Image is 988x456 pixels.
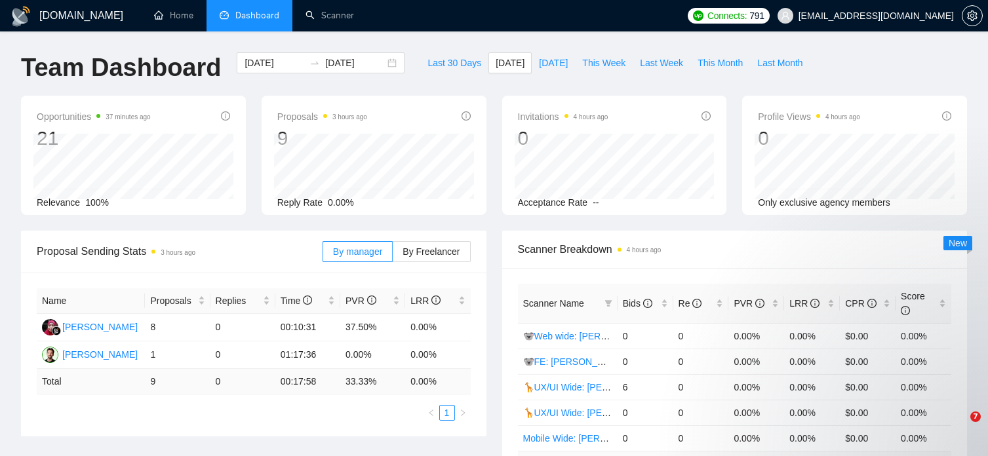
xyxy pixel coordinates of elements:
a: 🐨Web wide: [PERSON_NAME] 03/07 humor trigger [523,331,738,341]
a: 🦒UX/UI Wide: [PERSON_NAME] 03/07 portfolio [523,408,724,418]
span: setting [962,10,982,21]
span: 0.00% [328,197,354,208]
span: 100% [85,197,109,208]
span: Last Week [640,56,683,70]
th: Proposals [145,288,210,314]
span: New [949,238,967,248]
span: info-circle [755,299,764,308]
td: 1 [145,341,210,369]
button: [DATE] [532,52,575,73]
iframe: Intercom live chat [943,411,975,443]
input: End date [325,56,385,70]
h1: Team Dashboard [21,52,221,83]
span: info-circle [462,111,471,121]
td: 8 [145,314,210,341]
span: info-circle [431,295,441,305]
span: info-circle [942,111,951,121]
span: right [459,409,467,417]
img: logo [10,6,31,27]
span: 791 [749,9,764,23]
time: 4 hours ago [627,246,662,254]
th: Name [37,288,145,314]
td: 0.00% [728,323,784,349]
button: right [455,405,471,421]
span: LRR [410,295,441,306]
td: 0 [673,400,729,425]
span: dashboard [220,10,229,20]
img: RV [42,347,58,363]
time: 3 hours ago [161,249,195,256]
span: Profile Views [758,109,860,124]
td: 00:17:58 [275,369,340,394]
td: 0.00% [405,341,470,369]
td: 0.00% [405,314,470,341]
span: LRR [789,298,820,309]
span: Opportunities [37,109,151,124]
td: $0.00 [840,425,896,451]
span: info-circle [810,299,820,308]
span: info-circle [701,111,711,121]
td: 0 [618,349,673,374]
span: Acceptance Rate [518,197,588,208]
span: filter [602,294,615,313]
img: gigradar-bm.png [52,326,61,335]
span: Bids [623,298,652,309]
img: D [42,319,58,335]
time: 4 hours ago [574,113,608,121]
li: Previous Page [424,405,439,421]
span: Connects: [707,9,747,23]
span: Dashboard [235,10,279,21]
td: 6 [618,374,673,400]
td: 0 [673,374,729,400]
span: Time [281,295,312,306]
span: left [427,409,435,417]
span: info-circle [692,299,701,308]
div: 9 [277,126,367,151]
span: By Freelancer [403,246,460,257]
time: 3 hours ago [332,113,367,121]
span: Proposals [150,294,195,308]
span: Proposals [277,109,367,124]
button: Last Week [633,52,690,73]
span: info-circle [867,299,877,308]
span: Scanner Breakdown [518,241,952,257]
li: Next Page [455,405,471,421]
td: 0.00% [728,400,784,425]
td: 0.00% [728,349,784,374]
td: 0.00% [728,374,784,400]
div: 0 [758,126,860,151]
span: PVR [346,295,376,306]
td: 0 [210,369,275,394]
td: $0.00 [840,323,896,349]
span: [DATE] [496,56,524,70]
button: Last 30 Days [420,52,488,73]
td: 0 [673,425,729,451]
button: setting [962,5,983,26]
td: 0.00% [728,425,784,451]
span: Last 30 Days [427,56,481,70]
span: Invitations [518,109,608,124]
td: 00:10:31 [275,314,340,341]
td: 0.00% [340,341,405,369]
div: [PERSON_NAME] [62,347,138,362]
span: Reply Rate [277,197,323,208]
td: 0 [673,323,729,349]
span: info-circle [221,111,230,121]
a: D[PERSON_NAME] [42,321,138,332]
span: Proposal Sending Stats [37,243,323,259]
a: 🦒UX/UI Wide: [PERSON_NAME] 03/07 quest [523,382,713,392]
span: to [309,58,320,68]
button: [DATE] [488,52,532,73]
td: 0.00% [896,323,951,349]
span: info-circle [643,299,652,308]
span: filter [604,299,612,307]
time: 4 hours ago [825,113,860,121]
button: left [424,405,439,421]
td: 0.00% [784,425,840,451]
th: Replies [210,288,275,314]
td: 0 [618,323,673,349]
td: Total [37,369,145,394]
span: Re [679,298,702,309]
span: swap-right [309,58,320,68]
a: 🐨FE: [PERSON_NAME] [523,356,627,367]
